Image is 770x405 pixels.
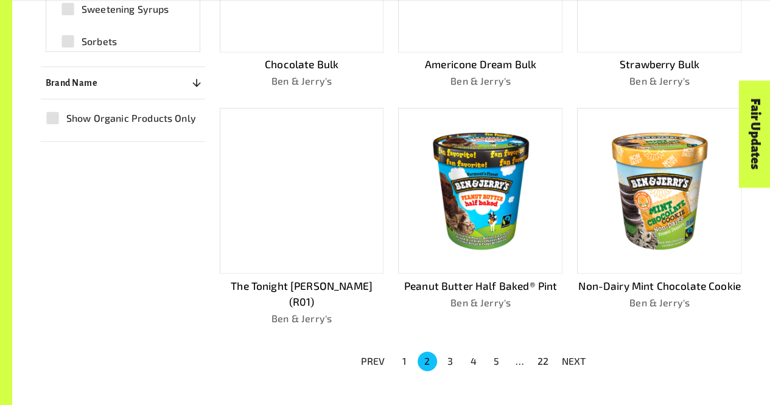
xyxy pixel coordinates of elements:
p: Chocolate Bulk [220,57,384,72]
p: Ben & Jerry's [220,311,384,326]
button: Go to page 1 [394,351,414,371]
span: Sorbets [82,34,117,49]
button: Go to page 4 [464,351,483,371]
p: Peanut Butter Half Baked® Pint [398,278,562,294]
a: The Tonight [PERSON_NAME] (R01)Ben & Jerry's [220,108,384,326]
p: Brand Name [46,76,98,90]
button: Brand Name [41,72,205,94]
div: … [510,354,530,368]
a: Non-Dairy Mint Chocolate CookieBen & Jerry's [577,108,741,326]
p: Ben & Jerry's [577,295,741,310]
button: PREV [354,350,393,372]
p: PREV [361,354,385,368]
p: Non-Dairy Mint Chocolate Cookie [577,278,741,294]
a: Peanut Butter Half Baked® PintBen & Jerry's [398,108,562,326]
button: Go to page 3 [441,351,460,371]
button: page 2 [418,351,437,371]
p: NEXT [562,354,586,368]
nav: pagination navigation [354,350,593,372]
p: Ben & Jerry's [398,74,562,88]
span: Show Organic Products Only [66,111,196,125]
p: Ben & Jerry's [398,295,562,310]
button: Go to page 5 [487,351,506,371]
p: The Tonight [PERSON_NAME] (R01) [220,278,384,310]
p: Ben & Jerry's [577,74,741,88]
span: Sweetening Syrups [82,2,169,16]
p: Ben & Jerry's [220,74,384,88]
p: Americone Dream Bulk [398,57,562,72]
p: Strawberry Bulk [577,57,741,72]
button: Go to page 22 [533,351,553,371]
button: NEXT [555,350,593,372]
